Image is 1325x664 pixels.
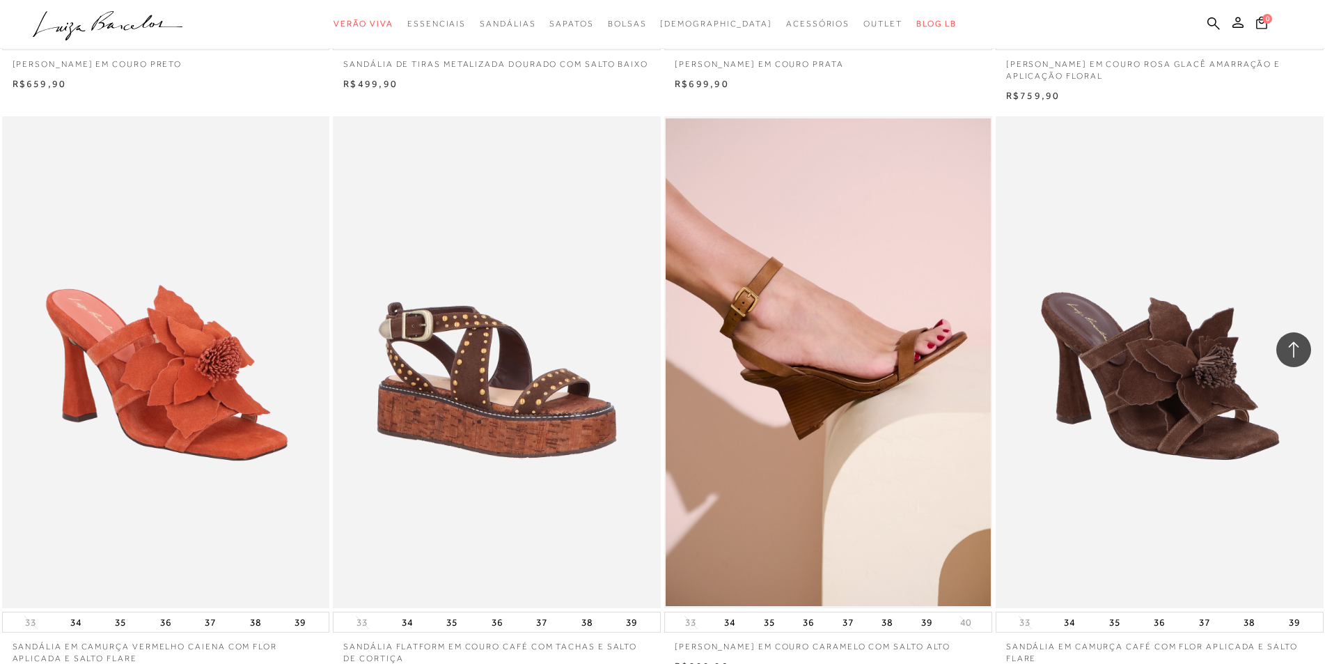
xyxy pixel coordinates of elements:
button: 34 [66,612,86,632]
a: [PERSON_NAME] EM COURO ROSA GLACÊ AMARRAÇÃO E APLICAÇÃO FLORAL [996,50,1324,82]
a: SANDÁLIA EM CAMURÇA CAFÉ COM FLOR APLICADA E SALTO FLARE SANDÁLIA EM CAMURÇA CAFÉ COM FLOR APLICA... [997,118,1322,606]
button: 33 [1015,616,1035,629]
a: [PERSON_NAME] EM COURO CARAMELO COM SALTO ALTO [664,633,992,653]
button: 39 [290,612,310,632]
a: BLOG LB [916,11,957,37]
img: SANDÁLIA EM CAMURÇA VERMELHO CAIENA COM FLOR APLICADA E SALTO FLARE [3,118,329,606]
span: Outlet [863,19,902,29]
a: noSubCategoriesText [863,11,902,37]
button: 37 [838,612,858,632]
a: SANDÁLIA DE TIRAS METALIZADA DOURADO COM SALTO BAIXO [333,50,661,70]
a: noSubCategoriesText [334,11,393,37]
button: 36 [156,612,175,632]
button: 35 [111,612,130,632]
button: 34 [398,612,417,632]
span: 0 [1262,14,1272,24]
button: 34 [1060,612,1079,632]
button: 39 [917,612,936,632]
a: SANDÁLIA FLATFORM EM COURO CAFÉ COM TACHAS E SALTO DE CORTIÇA SANDÁLIA FLATFORM EM COURO CAFÉ COM... [334,118,659,606]
a: noSubCategoriesText [480,11,535,37]
button: 39 [622,612,641,632]
span: R$699,90 [675,78,729,89]
button: 35 [1105,612,1124,632]
button: 36 [799,612,818,632]
button: 35 [760,612,779,632]
a: noSubCategoriesText [608,11,647,37]
span: R$759,90 [1006,90,1060,101]
button: 0 [1252,15,1271,34]
span: [DEMOGRAPHIC_DATA] [660,19,772,29]
button: 37 [201,612,220,632]
button: 33 [21,616,40,629]
button: 33 [681,616,700,629]
button: 38 [877,612,897,632]
span: Sandálias [480,19,535,29]
a: noSubCategoriesText [407,11,466,37]
a: noSubCategoriesText [660,11,772,37]
button: 39 [1285,612,1304,632]
button: 36 [487,612,507,632]
button: 37 [532,612,551,632]
a: noSubCategoriesText [786,11,849,37]
button: 37 [1195,612,1214,632]
span: Sapatos [549,19,593,29]
button: 33 [352,616,372,629]
button: 34 [720,612,739,632]
a: noSubCategoriesText [549,11,593,37]
span: Essenciais [407,19,466,29]
button: 38 [577,612,597,632]
button: 36 [1150,612,1169,632]
img: SANDÁLIA EM CAMURÇA CAFÉ COM FLOR APLICADA E SALTO FLARE [997,118,1322,606]
a: SANDÁLIA ANABELA EM COURO CARAMELO COM SALTO ALTO SANDÁLIA ANABELA EM COURO CARAMELO COM SALTO ALTO [666,118,991,606]
button: 38 [1239,612,1259,632]
span: Bolsas [608,19,647,29]
span: Verão Viva [334,19,393,29]
span: Acessórios [786,19,849,29]
span: R$499,90 [343,78,398,89]
button: 38 [246,612,265,632]
a: [PERSON_NAME] EM COURO PRETO [2,50,330,70]
img: SANDÁLIA FLATFORM EM COURO CAFÉ COM TACHAS E SALTO DE CORTIÇA [334,118,659,606]
span: R$659,90 [13,78,67,89]
a: SANDÁLIA EM CAMURÇA VERMELHO CAIENA COM FLOR APLICADA E SALTO FLARE SANDÁLIA EM CAMURÇA VERMELHO ... [3,118,329,606]
span: BLOG LB [916,19,957,29]
button: 35 [442,612,462,632]
a: [PERSON_NAME] EM COURO PRATA [664,50,992,70]
button: 40 [956,616,975,629]
img: SANDÁLIA ANABELA EM COURO CARAMELO COM SALTO ALTO [666,118,991,606]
